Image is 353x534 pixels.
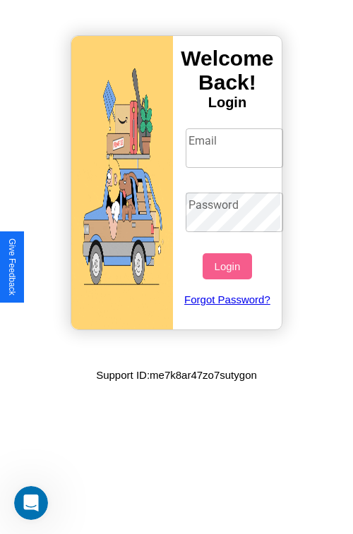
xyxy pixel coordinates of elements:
[14,486,48,520] iframe: Intercom live chat
[96,365,257,384] p: Support ID: me7k8ar47zo7sutygon
[173,95,282,111] h4: Login
[203,253,251,279] button: Login
[173,47,282,95] h3: Welcome Back!
[71,36,173,329] img: gif
[179,279,277,320] a: Forgot Password?
[7,238,17,296] div: Give Feedback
